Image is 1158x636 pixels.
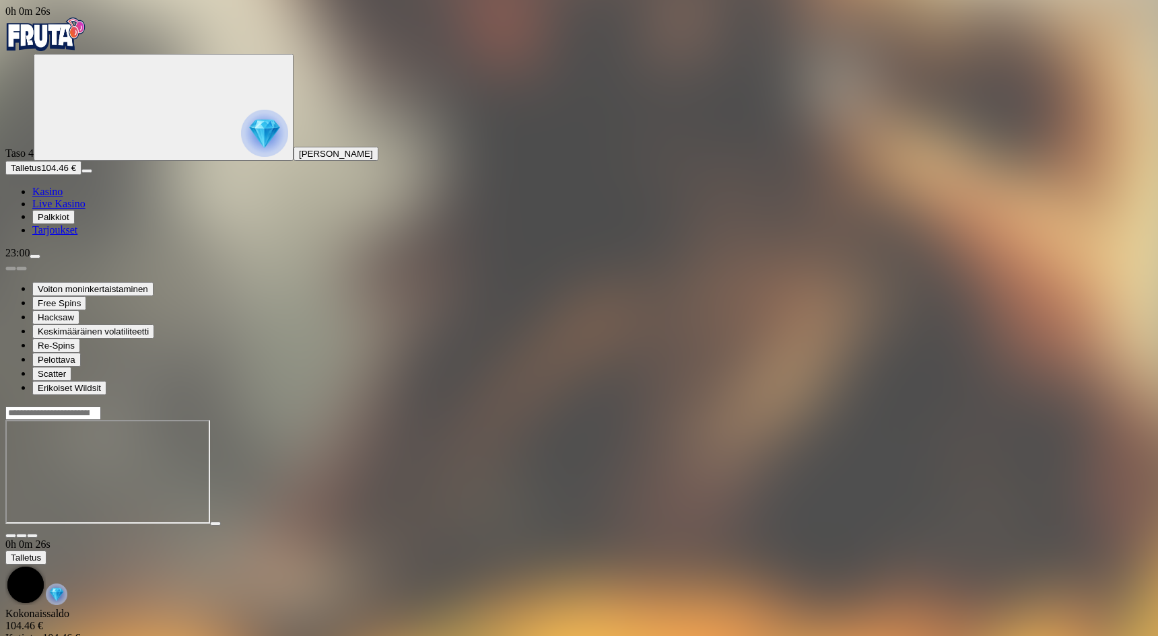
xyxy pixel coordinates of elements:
span: Scatter [38,369,66,379]
span: Re-Spins [38,341,75,351]
button: Erikoiset Wildsit [32,381,106,395]
span: Free Spins [38,298,81,308]
span: 104.46 € [41,163,76,173]
div: Game menu [5,538,1153,608]
iframe: Rotten [5,420,210,524]
button: Re-Spins [32,339,80,353]
button: chevron-down icon [16,534,27,538]
div: Kokonaissaldo [5,608,1153,632]
span: [PERSON_NAME] [299,149,373,159]
span: user session time [5,538,50,550]
input: Search [5,407,101,420]
nav: Primary [5,17,1153,236]
button: Talletus [5,551,46,565]
img: Fruta [5,17,86,51]
span: Keskimääräinen volatiliteetti [38,326,149,337]
button: next slide [16,267,27,271]
div: 104.46 € [5,620,1153,632]
button: fullscreen icon [27,534,38,538]
span: Erikoiset Wildsit [38,383,101,393]
button: menu [81,169,92,173]
span: Taso 4 [5,147,34,159]
button: Palkkiot [32,210,75,224]
button: reward progress [34,54,294,161]
span: 23:00 [5,247,30,258]
img: reward progress [241,110,288,157]
button: play icon [210,522,221,526]
span: Talletus [11,553,41,563]
button: Free Spins [32,296,86,310]
a: Fruta [5,42,86,53]
span: Palkkiot [38,212,69,222]
span: Hacksaw [38,312,74,322]
button: Pelottava [32,353,81,367]
button: Hacksaw [32,310,79,324]
img: reward-icon [46,584,67,605]
button: menu [30,254,40,258]
button: Scatter [32,367,71,381]
button: Voiton moninkertaistaminen [32,282,154,296]
span: Voiton moninkertaistaminen [38,284,148,294]
button: [PERSON_NAME] [294,147,378,161]
span: user session time [5,5,50,17]
button: Keskimääräinen volatiliteetti [32,324,154,339]
a: Kasino [32,186,63,197]
span: Talletus [11,163,41,173]
span: Pelottava [38,355,75,365]
nav: Main menu [5,186,1153,236]
button: close icon [5,534,16,538]
button: Talletusplus icon104.46 € [5,161,81,175]
a: Live Kasino [32,198,86,209]
button: prev slide [5,267,16,271]
a: Tarjoukset [32,224,77,236]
